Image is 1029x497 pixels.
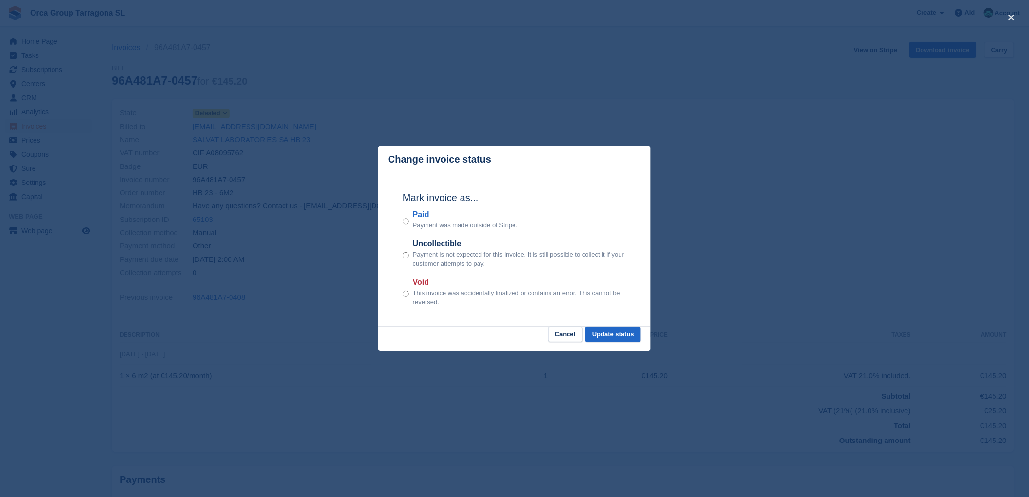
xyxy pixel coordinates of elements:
font: Change invoice status [388,154,491,165]
font: Payment is not expected for this invoice. It is still possible to collect it if your customer att... [413,251,624,268]
font: Mark invoice as... [403,192,479,203]
font: Cancel [555,331,576,338]
font: Update status [592,331,634,338]
font: Void [413,278,429,286]
font: Paid [413,210,429,219]
font: Payment was made outside of Stripe. [413,221,517,229]
button: Update status [585,327,641,343]
button: close [1004,10,1019,25]
font: This invoice was accidentally finalized or contains an error. This cannot be reversed. [413,289,620,306]
button: Cancel [548,327,583,343]
font: Uncollectible [413,239,461,248]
